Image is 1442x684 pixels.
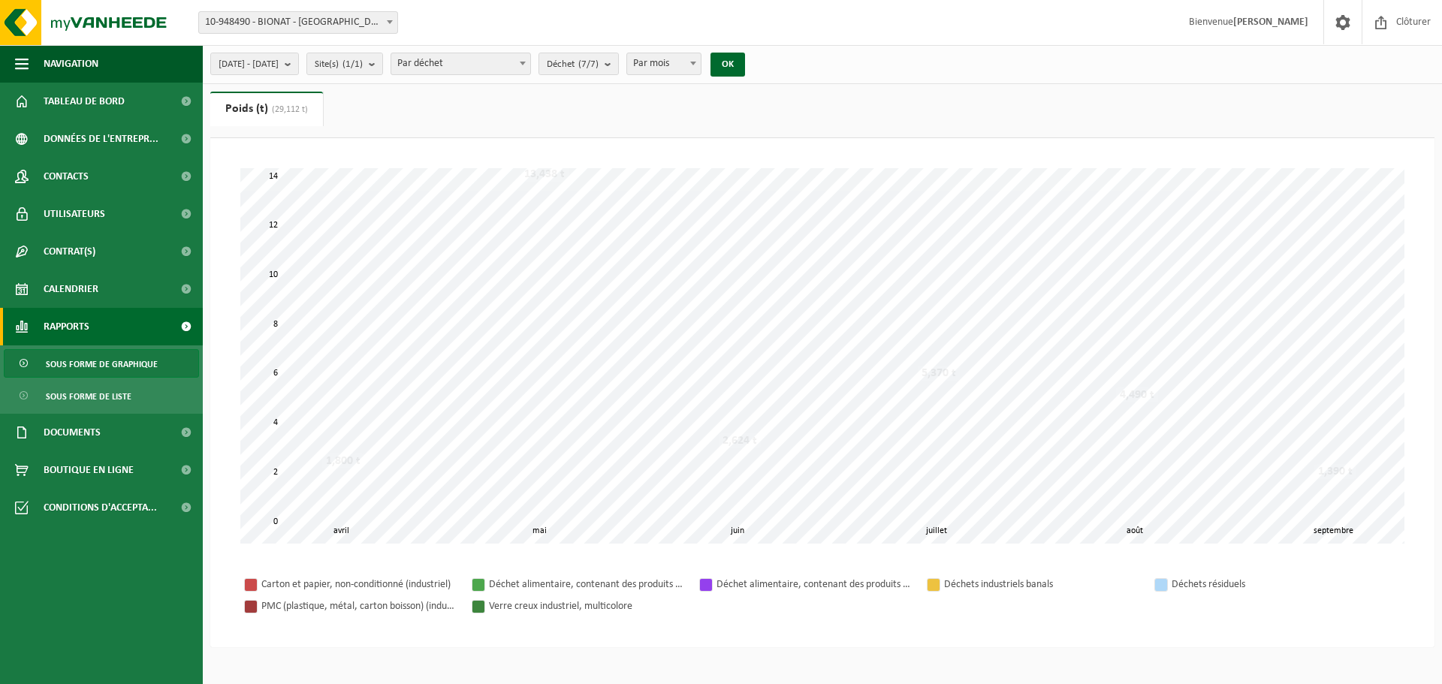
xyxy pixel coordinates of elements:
[719,433,761,448] div: 2,624 t
[538,53,619,75] button: Déchet(7/7)
[44,45,98,83] span: Navigation
[44,489,157,526] span: Conditions d'accepta...
[1116,387,1158,402] div: 4,490 t
[199,12,397,33] span: 10-948490 - BIONAT - NAMUR - SUARLÉE
[627,53,701,74] span: Par mois
[4,381,199,410] a: Sous forme de liste
[391,53,530,74] span: Par déchet
[1233,17,1308,28] strong: [PERSON_NAME]
[306,53,383,75] button: Site(s)(1/1)
[520,167,569,182] div: 13,438 t
[1314,464,1356,479] div: 1,390 t
[44,195,105,233] span: Utilisateurs
[342,59,363,69] count: (1/1)
[710,53,745,77] button: OK
[44,308,89,345] span: Rapports
[219,53,279,76] span: [DATE] - [DATE]
[578,59,599,69] count: (7/7)
[44,451,134,489] span: Boutique en ligne
[44,270,98,308] span: Calendrier
[268,105,308,114] span: (29,112 t)
[261,575,457,594] div: Carton et papier, non-conditionné (industriel)
[261,597,457,616] div: PMC (plastique, métal, carton boisson) (industriel)
[44,158,89,195] span: Contacts
[46,350,158,378] span: Sous forme de graphique
[918,366,960,381] div: 5,370 t
[489,575,684,594] div: Déchet alimentaire, contenant des produits d'origine animale, emballage mélangé (sans verre), cat 3
[198,11,398,34] span: 10-948490 - BIONAT - NAMUR - SUARLÉE
[944,575,1139,594] div: Déchets industriels banals
[716,575,912,594] div: Déchet alimentaire, contenant des produits d'origine animale, emballage verre, cat 3
[626,53,701,75] span: Par mois
[210,53,299,75] button: [DATE] - [DATE]
[322,453,364,469] div: 1,800 t
[44,233,95,270] span: Contrat(s)
[315,53,363,76] span: Site(s)
[1172,575,1367,594] div: Déchets résiduels
[210,92,323,126] a: Poids (t)
[391,53,531,75] span: Par déchet
[489,597,684,616] div: Verre creux industriel, multicolore
[44,83,125,120] span: Tableau de bord
[4,349,199,378] a: Sous forme de graphique
[44,120,158,158] span: Données de l'entrepr...
[547,53,599,76] span: Déchet
[46,382,131,411] span: Sous forme de liste
[44,414,101,451] span: Documents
